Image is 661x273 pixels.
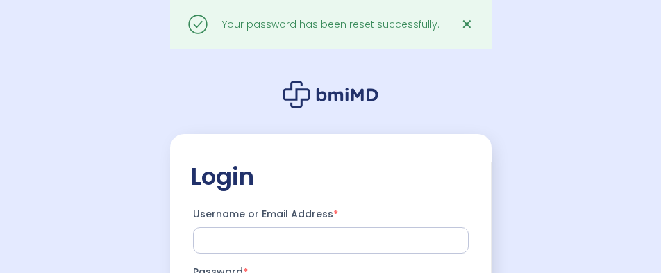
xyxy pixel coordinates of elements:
[222,16,440,33] div: Your password has been reset successfully.
[191,162,471,192] h2: Login
[461,16,473,33] span: ✕
[453,10,481,38] a: ✕
[193,204,469,224] label: Username or Email Address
